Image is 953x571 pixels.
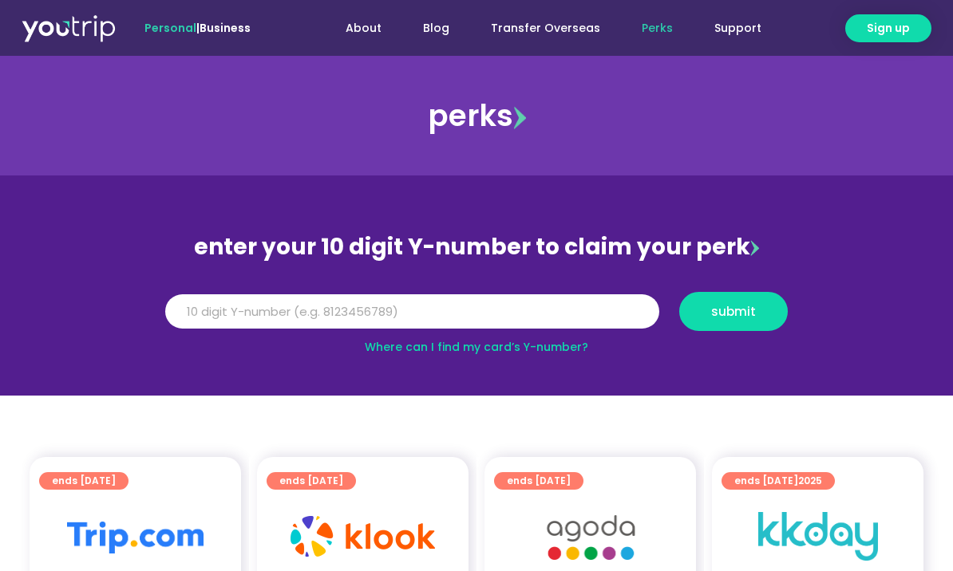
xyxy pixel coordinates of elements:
span: ends [DATE] [734,472,822,490]
div: enter your 10 digit Y-number to claim your perk [157,226,796,268]
a: Sign up [845,14,931,42]
a: ends [DATE] [494,472,583,490]
button: submit [679,292,788,331]
form: Y Number [165,292,788,343]
span: Sign up [867,20,910,37]
span: ends [DATE] [279,472,343,490]
a: Transfer Overseas [470,14,621,43]
a: Support [694,14,782,43]
span: 2025 [798,474,822,487]
input: 10 digit Y-number (e.g. 8123456789) [165,294,659,329]
span: | [144,20,251,36]
span: Personal [144,20,196,36]
a: Where can I find my card’s Y-number? [365,339,588,355]
a: ends [DATE] [267,472,356,490]
a: Perks [621,14,694,43]
a: About [325,14,402,43]
a: ends [DATE]2025 [722,472,835,490]
span: ends [DATE] [507,472,571,490]
a: Blog [402,14,470,43]
span: submit [711,305,756,317]
span: ends [DATE] [52,472,116,490]
a: Business [200,20,251,36]
nav: Menu [294,14,782,43]
a: ends [DATE] [39,472,129,490]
